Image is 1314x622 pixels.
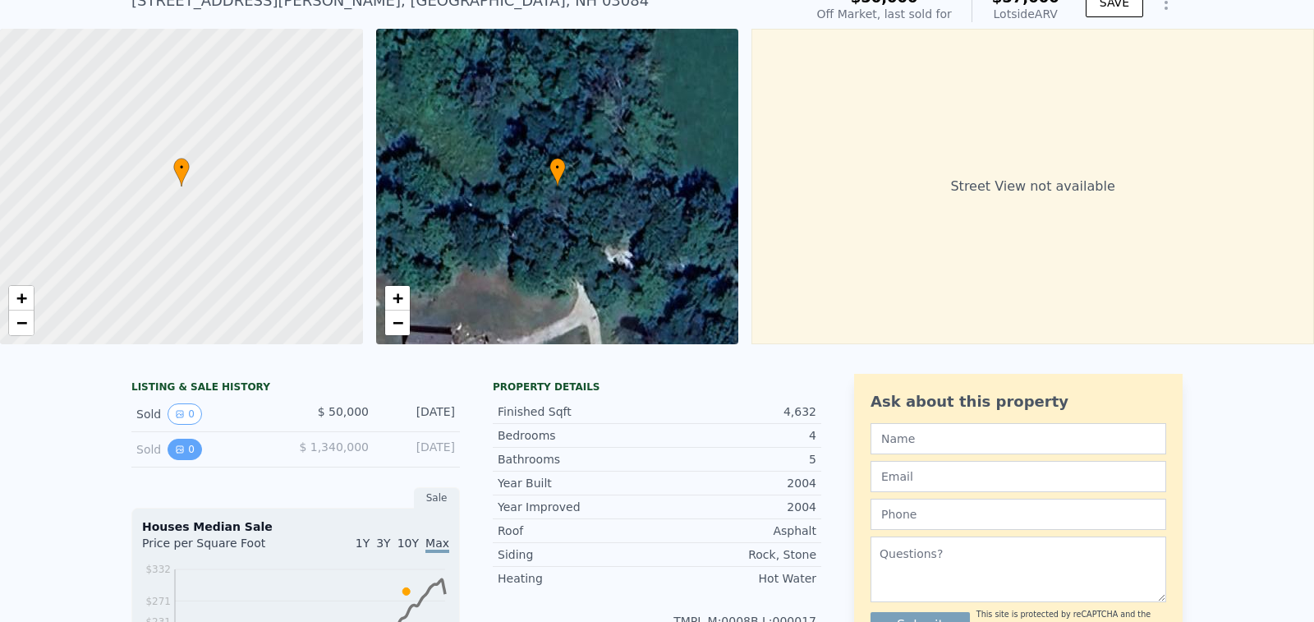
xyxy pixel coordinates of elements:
input: Email [871,461,1166,492]
span: + [392,288,402,308]
div: Heating [498,570,657,587]
div: 2004 [657,475,816,491]
a: Zoom in [385,286,410,311]
span: • [549,160,566,175]
div: Property details [493,380,821,394]
span: − [16,312,27,333]
a: Zoom out [9,311,34,335]
a: Zoom out [385,311,410,335]
input: Phone [871,499,1166,530]
div: 4,632 [657,403,816,420]
div: Bathrooms [498,451,657,468]
span: − [392,312,402,333]
a: Zoom in [9,286,34,311]
div: Ask about this property [871,390,1166,413]
div: Hot Water [657,570,816,587]
div: Street View not available [751,29,1314,344]
div: [DATE] [382,403,455,425]
span: $ 1,340,000 [299,440,369,454]
div: [DATE] [382,439,455,460]
button: View historical data [168,439,202,460]
div: Lotside ARV [992,6,1059,22]
div: Rock, Stone [657,546,816,563]
div: Bedrooms [498,427,657,444]
div: 2004 [657,499,816,515]
div: Sale [414,487,460,509]
div: Roof [498,523,657,539]
div: Siding [498,546,657,563]
div: • [549,158,566,187]
tspan: $271 [145,596,171,607]
div: Off Market, last sold for [817,6,952,22]
div: 4 [657,427,816,444]
div: LISTING & SALE HISTORY [131,380,460,397]
span: 1Y [356,537,370,550]
div: Sold [136,439,283,460]
span: 3Y [376,537,390,550]
div: Asphalt [657,523,816,539]
span: + [16,288,27,308]
button: View historical data [168,403,202,425]
span: • [173,160,190,175]
span: 10Y [397,537,419,550]
div: • [173,158,190,187]
span: $ 50,000 [318,405,369,418]
span: Max [425,537,449,553]
div: Sold [136,403,283,425]
div: Finished Sqft [498,403,657,420]
div: Year Improved [498,499,657,515]
tspan: $332 [145,564,171,575]
div: Houses Median Sale [142,518,449,535]
div: 5 [657,451,816,468]
div: Year Built [498,475,657,491]
input: Name [871,423,1166,454]
div: Price per Square Foot [142,535,296,561]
